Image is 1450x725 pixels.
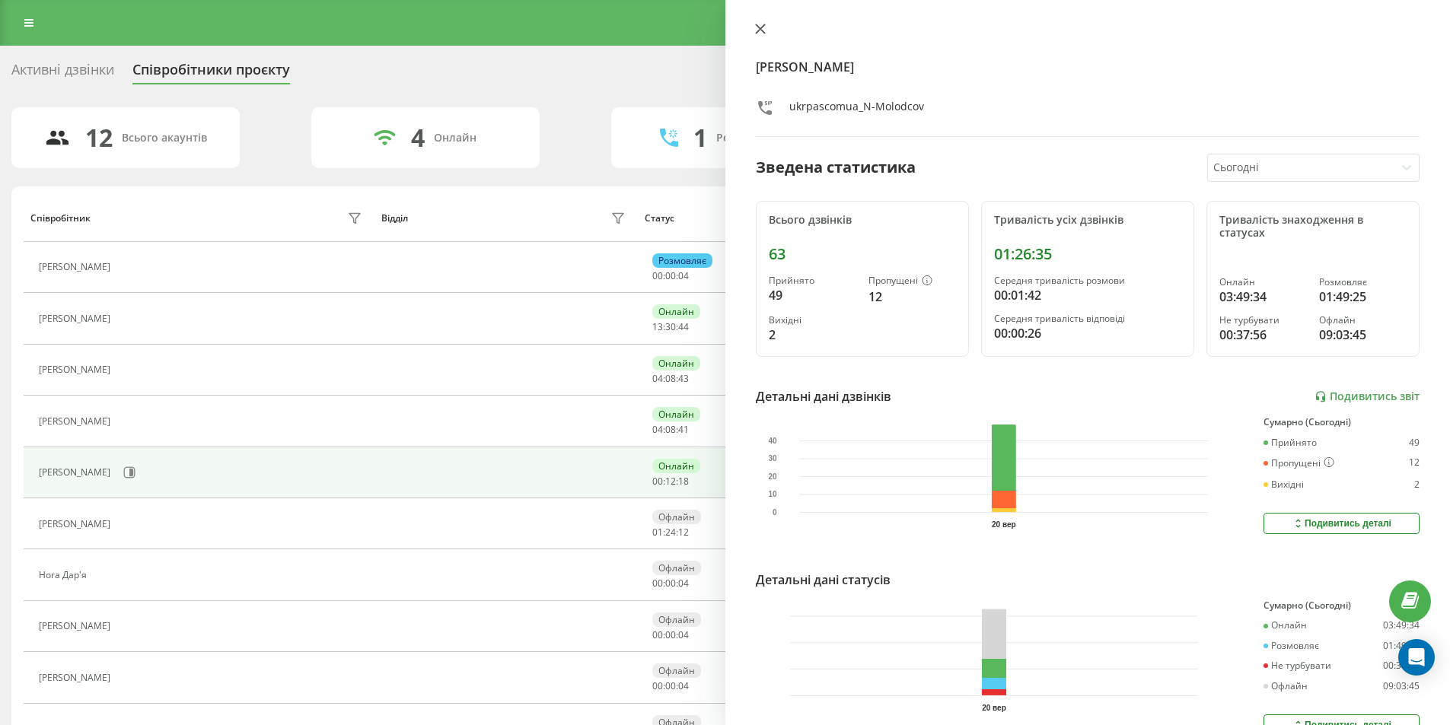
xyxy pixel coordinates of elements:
[756,156,916,179] div: Зведена статистика
[994,286,1181,304] div: 00:01:42
[652,374,689,384] div: : :
[652,423,663,436] span: 04
[1264,641,1319,651] div: Розмовляє
[693,123,707,152] div: 1
[381,213,408,224] div: Відділ
[994,275,1181,286] div: Середня тривалість розмови
[994,214,1181,227] div: Тривалість усіх дзвінків
[756,571,891,589] div: Детальні дані статусів
[652,577,663,590] span: 00
[652,527,689,538] div: : :
[678,475,689,488] span: 18
[39,364,114,375] div: [PERSON_NAME]
[768,437,777,445] text: 40
[1319,326,1407,344] div: 09:03:45
[1219,315,1307,326] div: Не турбувати
[11,62,114,85] div: Активні дзвінки
[39,621,114,631] div: [PERSON_NAME]
[1383,641,1420,651] div: 01:49:25
[678,679,689,692] span: 04
[652,269,663,282] span: 00
[1264,513,1420,534] button: Подивитись деталі
[992,520,1016,529] text: 20 вер
[132,62,290,85] div: Співробітники проєкту
[678,372,689,385] span: 43
[769,315,856,326] div: Вихідні
[652,526,663,539] span: 01
[652,510,701,524] div: Офлайн
[868,288,956,306] div: 12
[645,213,674,224] div: Статус
[652,475,663,488] span: 00
[1219,214,1407,240] div: Тривалість знаходження в статусах
[716,132,790,145] div: Розмовляють
[652,253,712,268] div: Розмовляє
[1398,639,1435,676] div: Open Intercom Messenger
[652,459,700,473] div: Онлайн
[1409,457,1420,469] div: 12
[652,628,663,641] span: 00
[652,356,700,370] div: Онлайн
[1264,417,1420,428] div: Сумарно (Сьогодні)
[1264,681,1308,692] div: Офлайн
[665,475,676,488] span: 12
[1383,681,1420,692] div: 09:03:45
[769,275,856,286] div: Прийнято
[1264,437,1317,448] div: Прийнято
[652,630,689,641] div: : :
[30,213,91,224] div: Співробітник
[652,578,689,589] div: : :
[434,132,476,145] div: Онлайн
[85,123,113,152] div: 12
[789,99,924,121] div: ukrpascomua_N-Molodcov
[665,320,676,333] span: 30
[39,570,91,580] div: Нога Дар'я
[652,322,689,332] div: : :
[411,123,425,152] div: 4
[665,628,676,641] span: 00
[1264,620,1307,631] div: Онлайн
[652,561,701,575] div: Офлайн
[652,612,701,627] div: Офлайн
[665,526,676,539] span: 24
[652,304,700,319] div: Онлайн
[768,472,777,481] text: 20
[1264,479,1304,490] div: Вихідні
[756,387,891,405] div: Детальні дані дзвінків
[665,372,676,385] span: 08
[768,455,777,463] text: 30
[665,269,676,282] span: 00
[1319,315,1407,326] div: Офлайн
[1292,517,1391,529] div: Подивитись деталі
[1315,390,1420,403] a: Подивитись звіт
[769,214,956,227] div: Всього дзвінків
[122,132,207,145] div: Всього акаунтів
[1219,326,1307,344] div: 00:37:56
[994,245,1181,263] div: 01:26:35
[769,326,856,344] div: 2
[769,286,856,304] div: 49
[1219,288,1307,306] div: 03:49:34
[678,628,689,641] span: 04
[756,58,1420,76] h4: [PERSON_NAME]
[1414,479,1420,490] div: 2
[665,423,676,436] span: 08
[665,679,676,692] span: 00
[652,663,701,678] div: Офлайн
[39,673,114,683] div: [PERSON_NAME]
[652,271,689,281] div: : :
[1409,437,1420,448] div: 49
[678,320,689,333] span: 44
[1264,600,1420,611] div: Сумарно (Сьогодні)
[1264,457,1334,469] div: Пропущені
[769,245,956,263] div: 63
[772,508,776,517] text: 0
[652,679,663,692] span: 00
[1219,277,1307,288] div: Онлайн
[1264,660,1331,671] div: Не турбувати
[1319,277,1407,288] div: Розмовляє
[1383,620,1420,631] div: 03:49:34
[994,313,1181,324] div: Середня тривалість відповіді
[39,467,114,478] div: [PERSON_NAME]
[652,425,689,435] div: : :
